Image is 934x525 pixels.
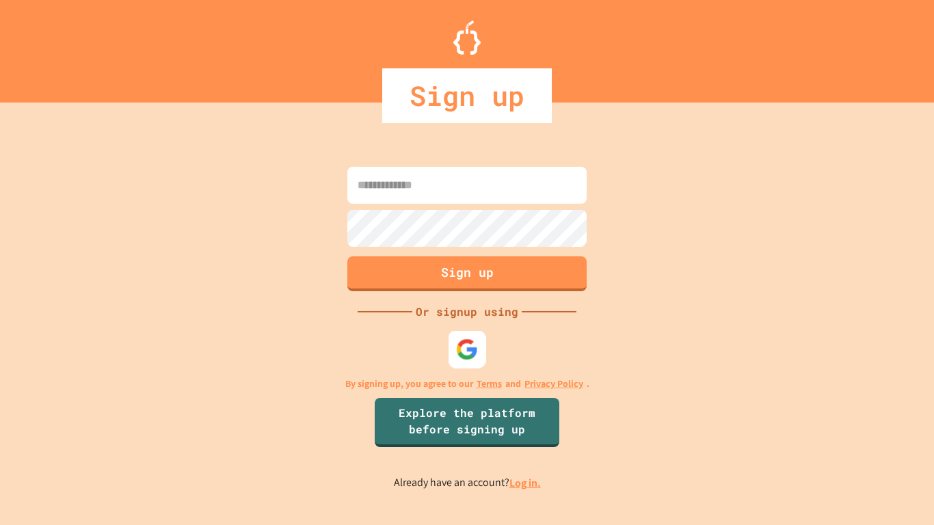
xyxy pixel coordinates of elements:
[453,21,481,55] img: Logo.svg
[509,476,541,490] a: Log in.
[412,304,522,320] div: Or signup using
[347,256,587,291] button: Sign up
[394,474,541,492] p: Already have an account?
[382,68,552,123] div: Sign up
[345,377,589,391] p: By signing up, you agree to our and .
[477,377,502,391] a: Terms
[456,338,479,361] img: google-icon.svg
[524,377,583,391] a: Privacy Policy
[375,398,559,447] a: Explore the platform before signing up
